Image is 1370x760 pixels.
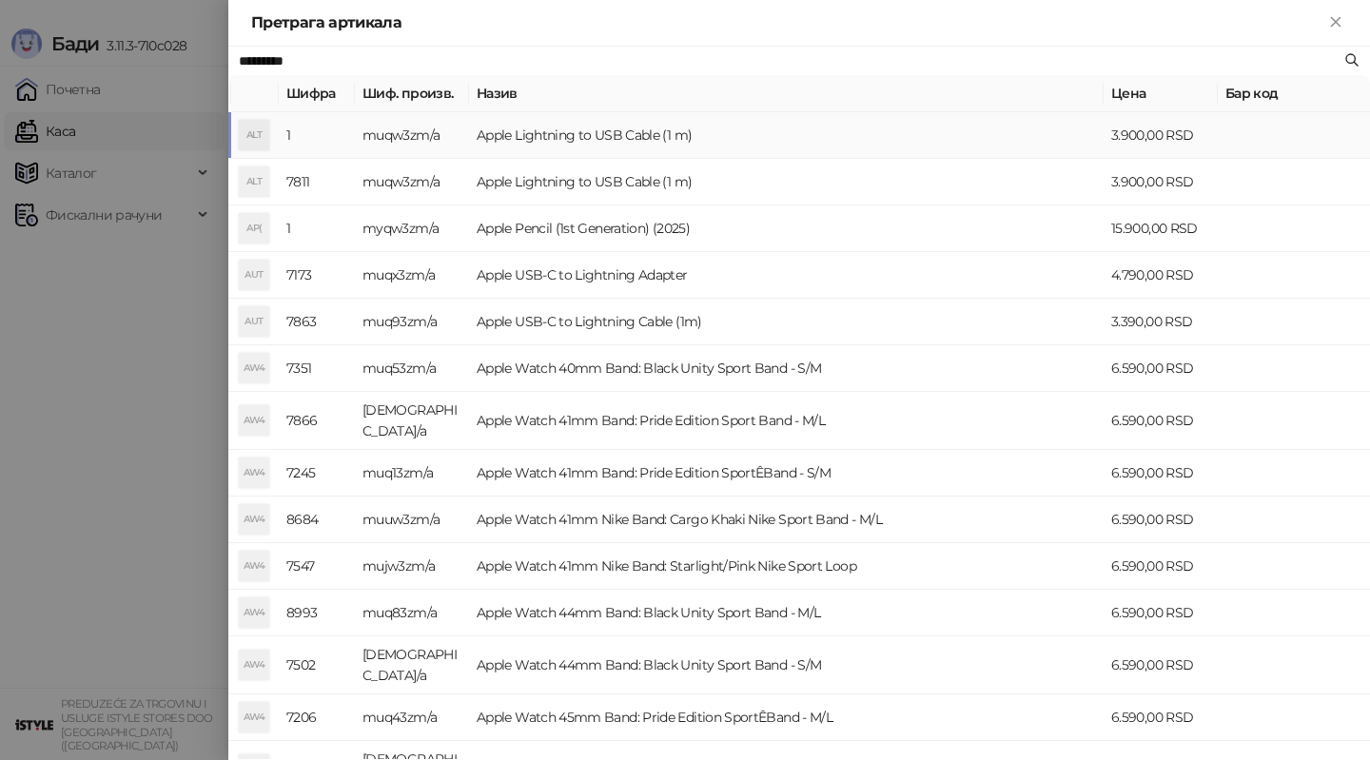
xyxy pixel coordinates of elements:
td: 7547 [279,543,355,590]
td: muuw3zm/a [355,497,469,543]
td: 7502 [279,636,355,694]
td: 7206 [279,694,355,741]
div: ALT [239,120,269,150]
div: AW4 [239,353,269,383]
td: 7811 [279,159,355,205]
div: AW4 [239,551,269,581]
td: 8684 [279,497,355,543]
th: Шифра [279,75,355,112]
td: 4.790,00 RSD [1104,252,1218,299]
td: 7173 [279,252,355,299]
td: Apple Watch 41mm Band: Pride Edition SportÊBand - S/M [469,450,1104,497]
td: 6.590,00 RSD [1104,694,1218,741]
td: 6.590,00 RSD [1104,636,1218,694]
td: 3.900,00 RSD [1104,112,1218,159]
div: AUT [239,306,269,337]
td: Apple Watch 44mm Band: Black Unity Sport Band - S/M [469,636,1104,694]
button: Close [1324,11,1347,34]
div: AW4 [239,458,269,488]
td: 7863 [279,299,355,345]
th: Шиф. произв. [355,75,469,112]
td: 3.900,00 RSD [1104,159,1218,205]
td: Apple Watch 44mm Band: Black Unity Sport Band - M/L [469,590,1104,636]
td: muqx3zm/a [355,252,469,299]
td: muqw3zm/a [355,159,469,205]
td: [DEMOGRAPHIC_DATA]/a [355,636,469,694]
td: 6.590,00 RSD [1104,392,1218,450]
td: 7245 [279,450,355,497]
td: Apple USB-C to Lightning Cable (1m) [469,299,1104,345]
td: muq53zm/a [355,345,469,392]
td: 6.590,00 RSD [1104,497,1218,543]
td: Apple Watch 41mm Nike Band: Starlight/Pink Nike Sport Loop [469,543,1104,590]
th: Цена [1104,75,1218,112]
td: muq83zm/a [355,590,469,636]
td: 6.590,00 RSD [1104,543,1218,590]
td: Apple Lightning to USB Cable (1 m) [469,112,1104,159]
td: muq13zm/a [355,450,469,497]
div: AW4 [239,702,269,732]
td: 6.590,00 RSD [1104,450,1218,497]
td: 6.590,00 RSD [1104,590,1218,636]
div: AW4 [239,504,269,535]
td: 3.390,00 RSD [1104,299,1218,345]
td: 15.900,00 RSD [1104,205,1218,252]
div: AUT [239,260,269,290]
td: Apple Pencil (1st Generation) (2025) [469,205,1104,252]
td: Apple Watch 40mm Band: Black Unity Sport Band - S/M [469,345,1104,392]
td: 7351 [279,345,355,392]
td: myqw3zm/a [355,205,469,252]
td: 6.590,00 RSD [1104,345,1218,392]
td: Apple Lightning to USB Cable (1 m) [469,159,1104,205]
td: Apple Watch 41mm Band: Pride Edition Sport Band - M/L [469,392,1104,450]
div: Претрага артикала [251,11,1324,34]
td: 1 [279,112,355,159]
td: muq43zm/a [355,694,469,741]
div: AW4 [239,650,269,680]
td: 8993 [279,590,355,636]
div: AW4 [239,597,269,628]
td: 1 [279,205,355,252]
td: Apple Watch 45mm Band: Pride Edition SportÊBand - M/L [469,694,1104,741]
td: [DEMOGRAPHIC_DATA]/a [355,392,469,450]
th: Назив [469,75,1104,112]
td: muq93zm/a [355,299,469,345]
th: Бар код [1218,75,1370,112]
td: mujw3zm/a [355,543,469,590]
div: AW4 [239,405,269,436]
div: ALT [239,166,269,197]
td: Apple USB-C to Lightning Adapter [469,252,1104,299]
td: muqw3zm/a [355,112,469,159]
div: AP( [239,213,269,244]
td: Apple Watch 41mm Nike Band: Cargo Khaki Nike Sport Band - M/L [469,497,1104,543]
td: 7866 [279,392,355,450]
